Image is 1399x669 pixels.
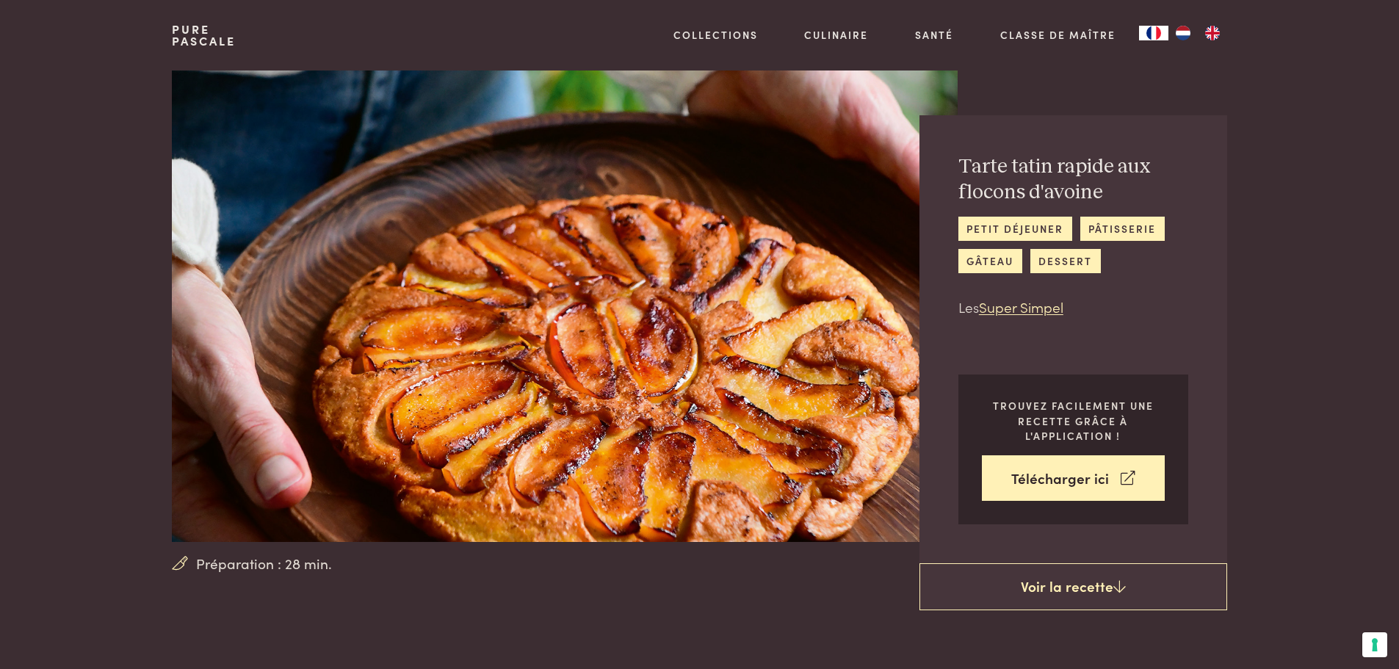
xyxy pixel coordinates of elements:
[982,398,1165,444] p: Trouvez facilement une recette grâce à l'application !
[1168,26,1198,40] a: NL
[958,154,1188,205] h2: Tarte tatin rapide aux flocons d'avoine
[172,23,236,47] a: PurePascale
[1198,26,1227,40] a: EN
[958,249,1022,273] a: gâteau
[1000,27,1116,43] a: Classe de maître
[1362,632,1387,657] button: Vos préférences en matière de consentement pour les technologies de suivi
[919,563,1227,610] a: Voir la recette
[915,27,953,43] a: Santé
[1139,26,1227,40] aside: Language selected: Français
[804,27,868,43] a: Culinaire
[196,553,332,574] span: Préparation : 28 min.
[1139,26,1168,40] a: FR
[172,70,957,542] img: Tarte tatin rapide aux flocons d'avoine
[958,297,1188,318] p: Les
[673,27,758,43] a: Collections
[1030,249,1101,273] a: dessert
[958,217,1072,241] a: petit déjeuner
[982,455,1165,502] a: Télécharger ici
[1139,26,1168,40] div: Language
[1080,217,1165,241] a: pâtisserie
[979,297,1063,317] a: Super Simpel
[1168,26,1227,40] ul: Language list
